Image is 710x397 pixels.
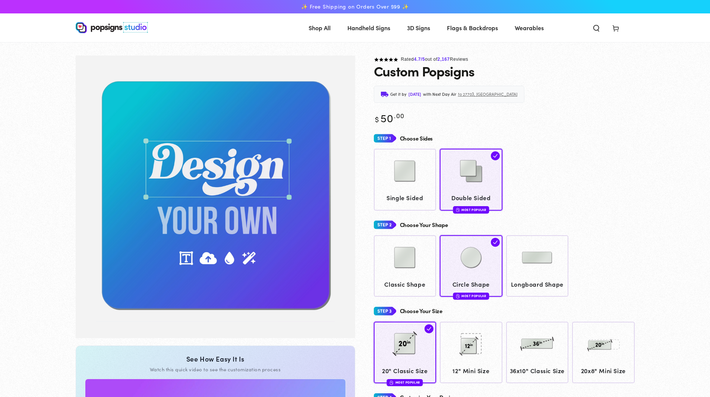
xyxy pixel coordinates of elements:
[303,18,336,38] a: Shop All
[400,222,448,228] h4: Choose Your Shape
[458,91,517,98] span: to 27703, [GEOGRAPHIC_DATA]
[572,322,635,383] a: 20x8 20x8" Mini Size
[452,152,490,190] img: Double Sided
[456,207,460,212] img: fire.svg
[374,110,405,125] bdi: 50
[301,3,408,10] span: ✨ Free Shipping on Orders Over $99 ✨
[374,63,474,78] h1: Custom Popsigns
[85,355,346,363] div: See How Easy It Is
[509,18,549,38] a: Wearables
[491,151,500,160] img: check.svg
[456,293,460,299] img: fire.svg
[401,18,436,38] a: 3D Signs
[76,22,148,33] img: Popsigns Studio
[374,149,436,210] a: Single Sided Single Sided
[374,218,396,232] img: Step 2
[423,91,456,98] span: with Next Day Air
[576,365,631,376] span: 20x8" Mini Size
[444,365,499,376] span: 12" Mini Size
[85,366,346,373] div: Watch this quick video to see the customization process
[506,235,569,297] a: Longboard Shape Longboard Shape
[440,322,502,383] a: 12 12" Mini Size
[438,57,450,62] span: 2,167
[377,192,433,203] span: Single Sided
[400,308,442,314] h4: Choose Your Size
[447,22,498,33] span: Flags & Backdrops
[375,114,379,124] span: $
[374,235,436,297] a: Classic Shape Classic Shape
[400,135,433,142] h4: Choose Sides
[440,235,502,297] a: Circle Shape Circle Shape Most Popular
[408,91,421,98] span: [DATE]
[377,365,433,376] span: 20" Classic Size
[309,22,331,33] span: Shop All
[342,18,396,38] a: Handheld Signs
[390,91,407,98] span: Get it by
[394,111,404,120] sup: .00
[377,279,433,290] span: Classic Shape
[509,365,565,376] span: 36x10" Classic Size
[386,239,423,276] img: Classic Shape
[386,152,423,190] img: Single Sided
[452,239,490,276] img: Circle Shape
[509,279,565,290] span: Longboard Shape
[374,304,396,318] img: Step 3
[518,239,556,276] img: Longboard Shape
[491,238,500,247] img: check.svg
[374,322,436,383] a: 20 20" Classic Size Most Popular
[390,380,394,385] img: fire.svg
[414,57,421,62] span: 4.7
[441,18,504,38] a: Flags & Backdrops
[585,325,622,362] img: 20x8
[386,325,423,362] img: 20
[587,19,606,36] summary: Search our site
[453,293,489,300] div: Most Popular
[421,57,425,62] span: /5
[515,22,544,33] span: Wearables
[425,324,433,333] img: check.svg
[444,279,499,290] span: Circle Shape
[407,22,430,33] span: 3D Signs
[347,22,390,33] span: Handheld Signs
[453,206,489,213] div: Most Popular
[452,325,490,362] img: 12
[387,379,423,386] div: Most Popular
[401,57,468,62] span: Rated out of Reviews
[76,56,355,338] media-gallery: Gallery Viewer
[76,56,355,338] img: Custom Popsigns
[374,132,396,145] img: Step 1
[506,322,569,383] a: 36x10 36x10" Classic Size
[444,192,499,203] span: Double Sided
[518,325,556,362] img: 36x10
[440,149,502,210] a: Double Sided Double Sided Most Popular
